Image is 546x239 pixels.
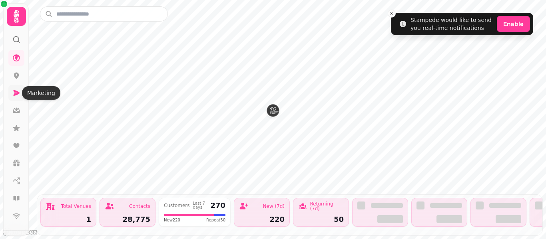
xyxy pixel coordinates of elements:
div: Map marker [267,104,279,119]
div: Marketing [22,86,60,100]
div: Stampede would like to send you real-time notifications [410,16,494,32]
div: Returning (7d) [310,201,344,211]
div: Last 7 days [193,201,207,209]
div: 220 [239,216,285,223]
span: Repeat 50 [206,217,225,223]
div: 28,775 [105,216,150,223]
div: Total Venues [61,204,91,209]
button: Close toast [388,10,396,18]
div: 270 [210,202,225,209]
a: Mapbox logo [2,227,38,237]
span: New 220 [164,217,180,223]
div: 1 [46,216,91,223]
div: Customers [164,203,190,208]
button: Enable [497,16,530,32]
button: Number 90 Bar [267,104,279,117]
div: Contacts [129,204,150,209]
div: 50 [298,216,344,223]
div: New (7d) [263,204,285,209]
